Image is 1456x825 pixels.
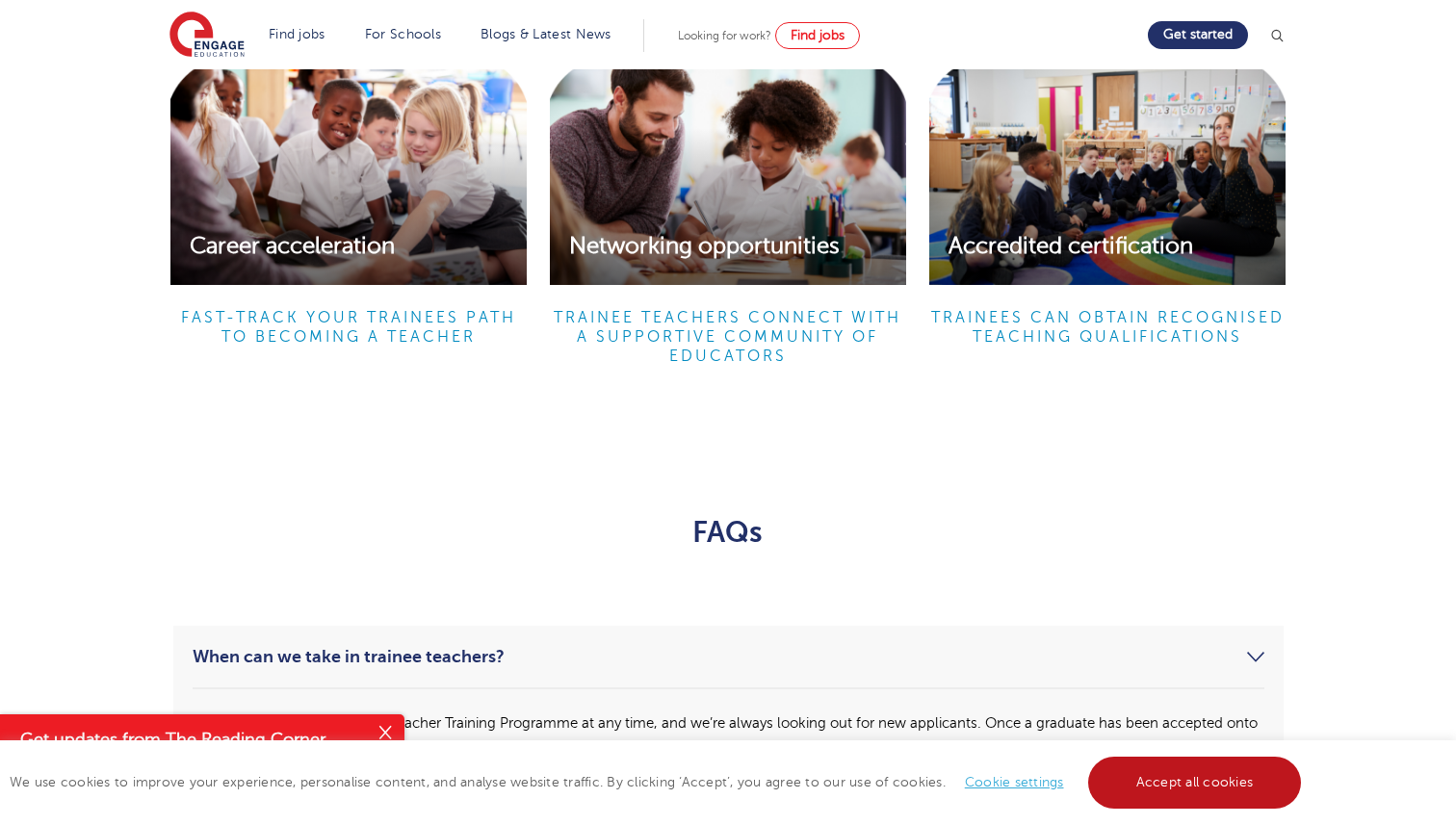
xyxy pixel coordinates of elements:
[193,645,1264,668] a: When can we take in trainee teachers?
[775,22,860,49] a: Find jobs
[170,308,527,347] h6: Fast-track your trainees path to becoming a teacher
[929,308,1286,347] h6: Trainees can Obtain recognised teaching qualifications
[20,728,364,752] h4: Get updates from The Reading Corner
[929,233,1212,261] span: Accredited certification
[366,714,404,753] button: Close
[1148,21,1248,49] a: Get started
[965,775,1064,789] a: Cookie settings
[481,27,611,41] a: Blogs & Latest News
[1088,757,1302,809] a: Accept all cookies
[269,27,325,41] a: Find jobs
[170,233,414,261] span: Career acceleration
[678,29,771,42] span: Looking for work?
[193,709,1264,766] p: Graduates can enrol onto the Teacher Training Programme at any time, and we’re always looking out...
[550,233,859,261] span: Networking opportunities
[550,308,906,366] h6: Trainee teachers Connect with a supportive community of educators
[10,775,1306,789] span: We use cookies to improve your experience, personalise content, and analyse website traffic. By c...
[791,28,845,42] span: Find jobs
[365,27,441,41] a: For Schools
[256,516,1201,549] h2: FAQs
[169,12,245,60] img: Engage Education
